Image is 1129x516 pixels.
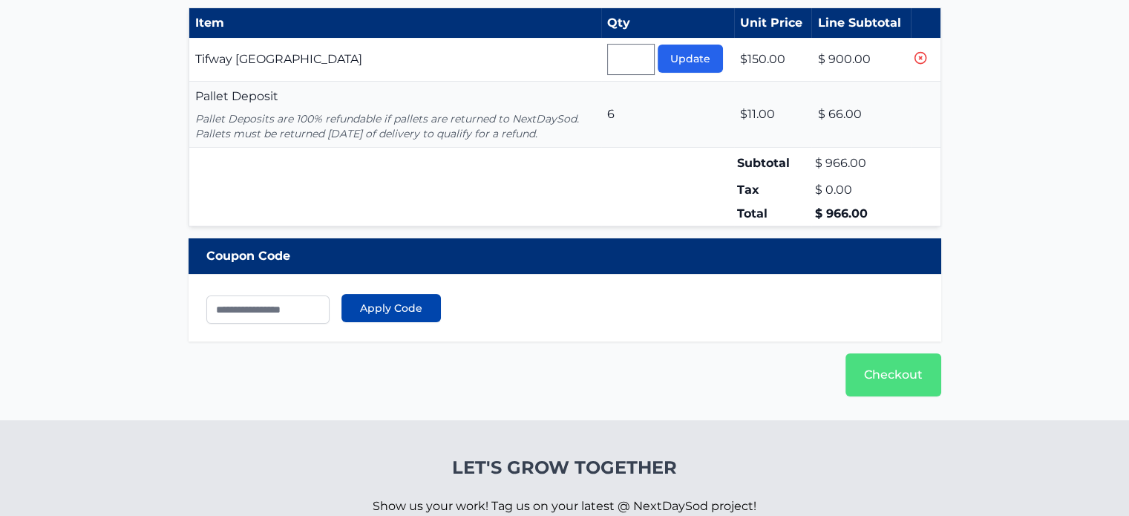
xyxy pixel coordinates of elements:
th: Line Subtotal [811,8,910,39]
a: Checkout [845,353,941,396]
th: Unit Price [734,8,811,39]
p: Pallet Deposits are 100% refundable if pallets are returned to NextDaySod. Pallets must be return... [195,111,596,141]
td: $150.00 [734,38,811,82]
td: 6 [601,82,734,148]
td: Pallet Deposit [189,82,601,148]
th: Qty [601,8,734,39]
td: $ 966.00 [811,148,910,179]
td: Tax [734,178,811,202]
div: Coupon Code [189,238,941,274]
td: $11.00 [734,82,811,148]
td: $ 66.00 [811,82,910,148]
td: $ 900.00 [811,38,910,82]
span: Apply Code [360,301,422,316]
td: Subtotal [734,148,811,179]
h4: Let's Grow Together [373,456,756,480]
button: Apply Code [341,294,441,322]
td: $ 0.00 [811,178,910,202]
td: Tifway [GEOGRAPHIC_DATA] [189,38,601,82]
td: Total [734,202,811,226]
th: Item [189,8,601,39]
button: Update [658,45,723,73]
td: $ 966.00 [811,202,910,226]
